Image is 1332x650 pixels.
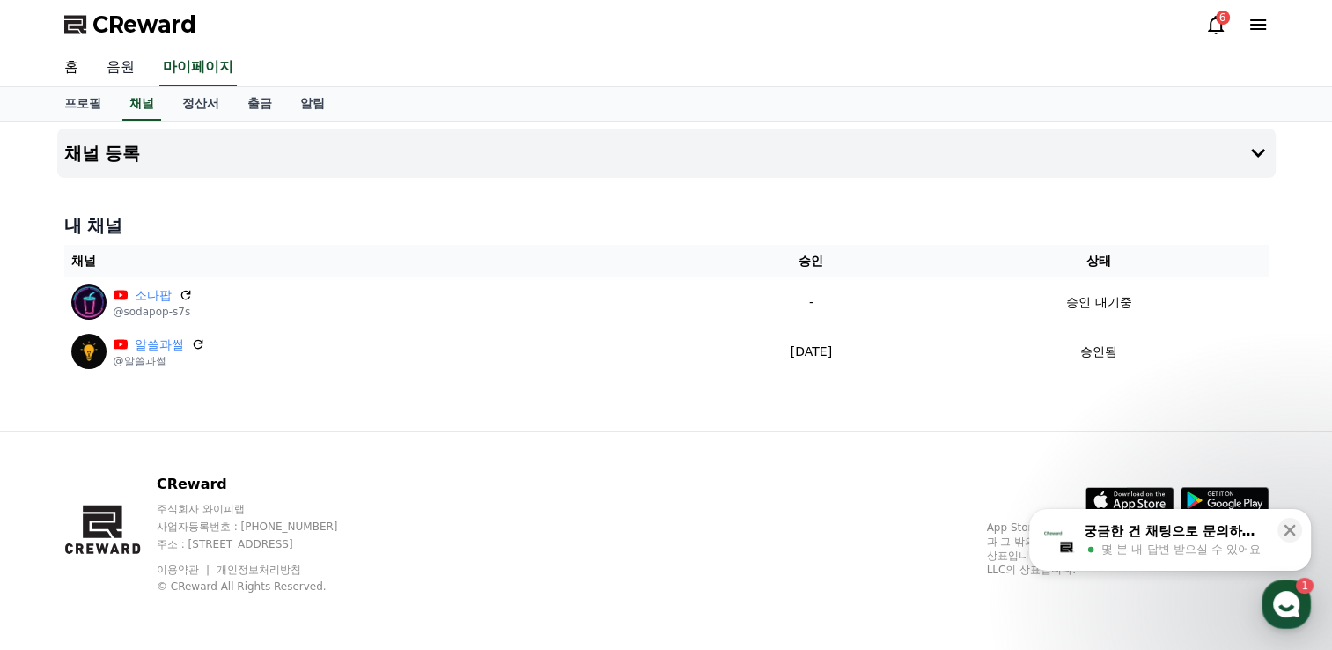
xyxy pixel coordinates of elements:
[114,305,193,319] p: @sodapop-s7s
[114,354,205,368] p: @알쓸과썰
[272,530,293,544] span: 설정
[179,503,185,517] span: 1
[92,49,149,86] a: 음원
[693,245,930,277] th: 승인
[1080,343,1117,361] p: 승인됨
[233,87,286,121] a: 출금
[157,520,372,534] p: 사업자등록번호 : [PHONE_NUMBER]
[157,564,212,576] a: 이용약관
[217,564,301,576] a: 개인정보처리방침
[116,504,227,548] a: 1대화
[135,336,184,354] a: 알쓸과썰
[64,245,693,277] th: 채널
[50,87,115,121] a: 프로필
[64,213,1269,238] h4: 내 채널
[5,504,116,548] a: 홈
[168,87,233,121] a: 정산서
[987,521,1269,577] p: App Store, iCloud, iCloud Drive 및 iTunes Store는 미국과 그 밖의 나라 및 지역에서 등록된 Apple Inc.의 서비스 상표입니다. Goo...
[1205,14,1226,35] a: 6
[135,286,172,305] a: 소다팝
[64,11,196,39] a: CReward
[159,49,237,86] a: 마이페이지
[157,537,372,551] p: 주소 : [STREET_ADDRESS]
[122,87,161,121] a: 채널
[50,49,92,86] a: 홈
[700,343,923,361] p: [DATE]
[157,502,372,516] p: 주식회사 와이피랩
[700,293,923,312] p: -
[1216,11,1230,25] div: 6
[227,504,338,548] a: 설정
[92,11,196,39] span: CReward
[157,580,372,594] p: © CReward All Rights Reserved.
[286,87,339,121] a: 알림
[71,334,107,369] img: 알쓸과썰
[161,531,182,545] span: 대화
[64,144,141,163] h4: 채널 등록
[57,129,1276,178] button: 채널 등록
[71,284,107,320] img: 소다팝
[1066,293,1131,312] p: 승인 대기중
[930,245,1269,277] th: 상태
[55,530,66,544] span: 홈
[157,474,372,495] p: CReward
